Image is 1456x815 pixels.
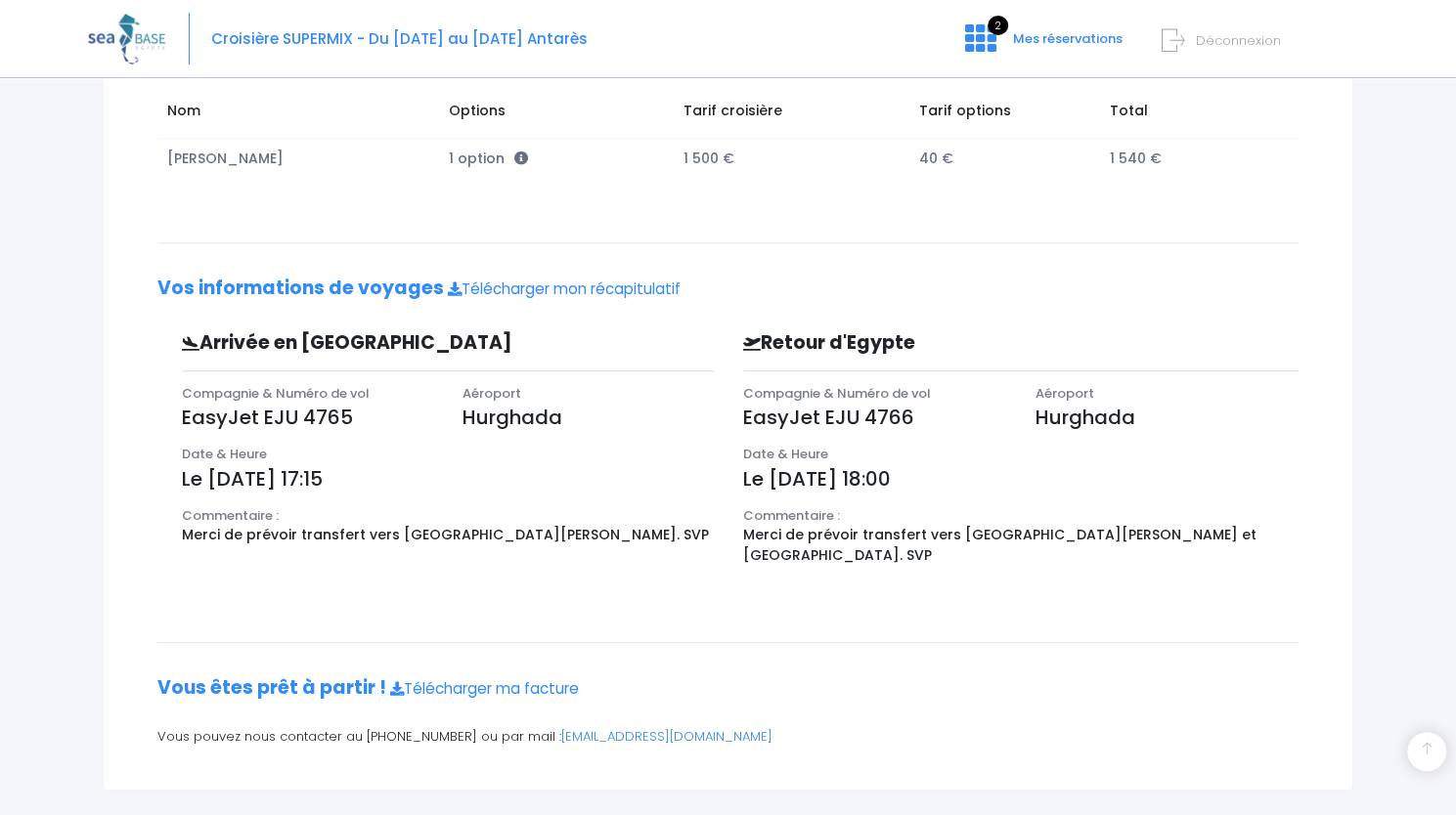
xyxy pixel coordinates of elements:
[743,525,1300,566] p: Merci de prévoir transfert vers [GEOGRAPHIC_DATA][PERSON_NAME] et [GEOGRAPHIC_DATA]. SVP
[211,28,588,49] span: Croisière SUPERMIX - Du [DATE] au [DATE] Antarès
[674,139,909,179] td: 1 500 €
[1100,91,1279,138] td: Total
[182,384,370,403] span: Compagnie & Numéro de vol
[448,149,527,168] span: 1 option
[390,678,579,699] a: Télécharger ma facture
[561,727,772,746] a: [EMAIL_ADDRESS][DOMAIN_NAME]
[182,506,279,525] span: Commentaire :
[909,91,1100,138] td: Tarif options
[743,464,1300,493] p: Le [DATE] 18:00
[157,727,1299,747] p: Vous pouvez nous contacter au [PHONE_NUMBER] ou par mail :
[949,36,1134,55] a: 2 Mes réservations
[909,139,1100,179] td: 40 €
[157,91,439,138] td: Nom
[157,677,1299,700] h2: Vous êtes prêt à partir !
[743,506,840,525] span: Commentaire :
[182,445,267,463] span: Date & Heure
[743,445,828,463] span: Date & Heure
[743,403,1006,432] p: EasyJet EJU 4766
[157,278,1299,300] h2: Vos informations de voyages
[674,91,909,138] td: Tarif croisière
[463,384,521,403] span: Aéroport
[167,332,588,355] h3: Arrivée en [GEOGRAPHIC_DATA]
[182,403,433,432] p: EasyJet EJU 4765
[743,384,931,403] span: Compagnie & Numéro de vol
[988,16,1008,35] span: 2
[182,464,714,493] p: Le [DATE] 17:15
[1013,29,1123,48] span: Mes réservations
[182,525,714,545] p: Merci de prévoir transfert vers [GEOGRAPHIC_DATA][PERSON_NAME]. SVP
[157,139,439,179] td: [PERSON_NAME]
[1036,403,1299,432] p: Hurghada
[448,279,681,299] a: Télécharger mon récapitulatif
[1100,139,1279,179] td: 1 540 €
[1036,384,1094,403] span: Aéroport
[728,332,1168,355] h3: Retour d'Egypte
[1196,31,1281,50] span: Déconnexion
[463,403,714,432] p: Hurghada
[439,91,675,138] td: Options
